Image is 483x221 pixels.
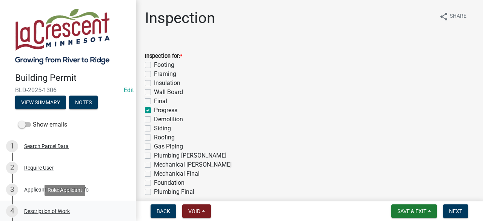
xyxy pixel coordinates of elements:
button: Notes [69,96,98,109]
label: Inspection for: [145,54,182,59]
label: Final [154,97,167,106]
span: Share [450,12,466,21]
label: Insulation [154,79,180,88]
span: Void [188,208,200,214]
label: Mechanical [PERSON_NAME] [154,160,232,169]
div: 3 [6,184,18,196]
div: Role: Applicant [45,185,85,196]
label: Progress [154,106,177,115]
label: Foundation [154,178,185,187]
button: View Summary [15,96,66,109]
label: Mechanical Final [154,169,200,178]
button: shareShare [433,9,472,24]
div: Require User [24,165,54,170]
button: Next [443,204,468,218]
wm-modal-confirm: Notes [69,100,98,106]
h1: Inspection [145,9,215,27]
wm-modal-confirm: Summary [15,100,66,106]
div: Description of Work [24,209,70,214]
wm-modal-confirm: Edit Application Number [124,87,134,94]
div: Applicant and Property Info [24,187,89,192]
h4: Building Permit [15,73,130,83]
div: 2 [6,162,18,174]
i: share [439,12,448,21]
label: Site Inspection [154,196,193,206]
label: Plumbing Final [154,187,194,196]
button: Save & Exit [391,204,437,218]
span: Back [157,208,170,214]
div: Search Parcel Data [24,144,69,149]
label: Show emails [18,120,67,129]
span: Next [449,208,462,214]
div: 4 [6,205,18,217]
span: Save & Exit [397,208,426,214]
label: Roofing [154,133,175,142]
button: Void [182,204,211,218]
label: Framing [154,70,176,79]
label: Gas Piping [154,142,183,151]
label: Demolition [154,115,183,124]
label: Wall Board [154,88,183,97]
div: 1 [6,140,18,152]
label: Plumbing [PERSON_NAME] [154,151,226,160]
label: Footing [154,60,174,70]
label: Siding [154,124,171,133]
a: Edit [124,87,134,94]
img: City of La Crescent, Minnesota [15,8,110,65]
button: Back [151,204,176,218]
span: BLD-2025-1306 [15,87,121,94]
